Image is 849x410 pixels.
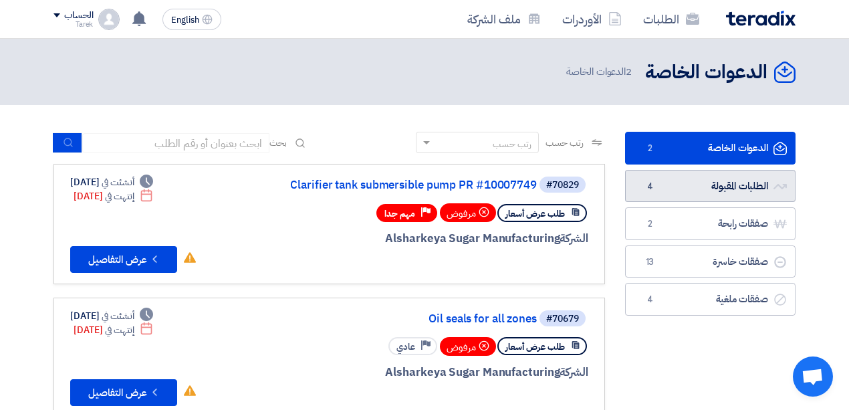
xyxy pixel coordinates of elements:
span: الدعوات الخاصة [566,64,634,80]
a: الطلبات [632,3,710,35]
div: مرفوض [440,337,496,356]
span: 2 [626,64,632,79]
div: الحساب [64,10,93,21]
div: Tarek [53,21,93,28]
div: #70829 [546,181,579,190]
div: Alsharkeya Sugar Manufacturing [267,230,588,247]
span: 2 [642,217,658,231]
span: 13 [642,255,658,269]
span: طلب عرض أسعار [505,340,565,353]
div: Alsharkeya Sugar Manufacturing [267,364,588,381]
a: صفقات رابحة2 [625,207,796,240]
img: profile_test.png [98,9,120,30]
span: عادي [396,340,415,353]
span: مهم جدا [384,207,415,220]
div: #70679 [546,314,579,324]
div: [DATE] [74,323,153,337]
a: Open chat [793,356,833,397]
span: 4 [642,180,658,193]
button: عرض التفاصيل [70,379,177,406]
span: أنشئت في [102,175,134,189]
span: 2 [642,142,658,155]
div: مرفوض [440,203,496,222]
span: بحث [269,136,287,150]
a: Clarifier tank submersible pump PR #10007749 [269,179,537,191]
span: رتب حسب [545,136,584,150]
a: Oil seals for all zones [269,313,537,325]
span: إنتهت في [105,189,134,203]
input: ابحث بعنوان أو رقم الطلب [82,133,269,153]
span: 4 [642,293,658,306]
button: English [162,9,221,30]
span: English [171,15,199,25]
div: رتب حسب [493,137,531,151]
span: الشركة [560,364,588,381]
span: الشركة [560,230,588,247]
button: عرض التفاصيل [70,246,177,273]
div: [DATE] [70,175,153,189]
div: [DATE] [70,309,153,323]
a: الأوردرات [552,3,632,35]
a: صفقات خاسرة13 [625,245,796,278]
a: الدعوات الخاصة2 [625,132,796,165]
span: إنتهت في [105,323,134,337]
div: [DATE] [74,189,153,203]
span: طلب عرض أسعار [505,207,565,220]
img: Teradix logo [726,11,796,26]
a: صفقات ملغية4 [625,283,796,316]
a: الطلبات المقبولة4 [625,170,796,203]
h2: الدعوات الخاصة [645,60,767,86]
span: أنشئت في [102,309,134,323]
a: ملف الشركة [457,3,552,35]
